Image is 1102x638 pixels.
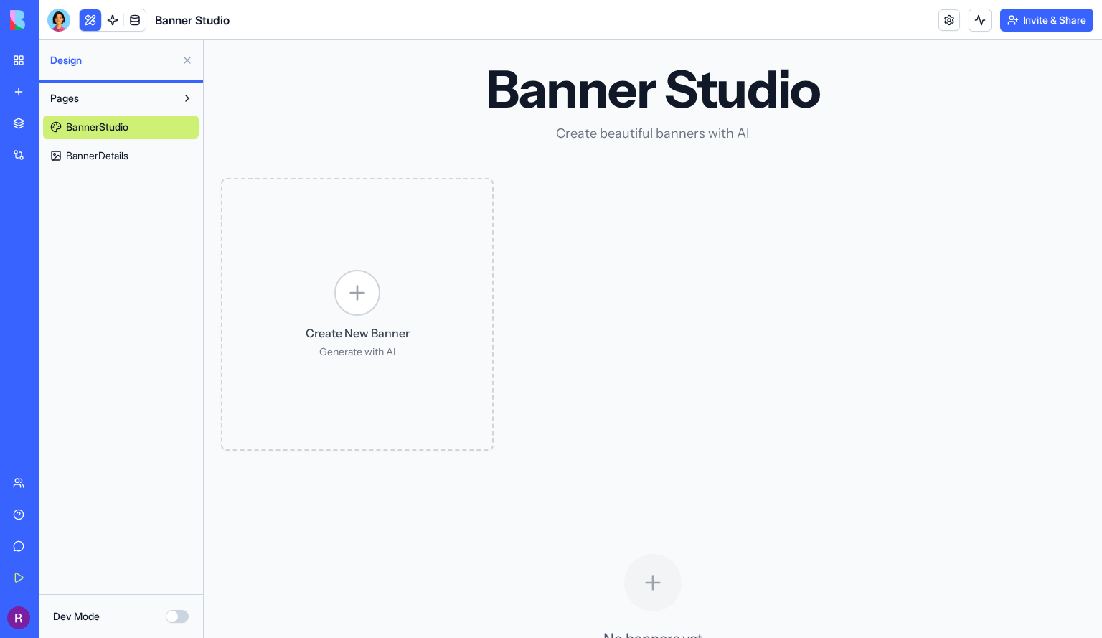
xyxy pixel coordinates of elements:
span: Pages [50,91,79,105]
a: BannerStudio [43,116,199,139]
img: tab_keywords_by_traffic_grey.svg [143,83,154,95]
p: Create beautiful banners with AI [17,83,881,103]
div: Keywords by Traffic [159,85,242,94]
p: Generate with AI [102,304,206,319]
h3: No banners yet [17,588,881,609]
button: Pages [43,87,176,110]
span: Banner Studio [155,11,230,29]
div: Domain Overview [55,85,128,94]
img: logo [10,10,99,30]
button: Invite & Share [1000,9,1093,32]
img: ACg8ocJu1ManCkUI_bJHoiLnEuEew5BoRf0MLalZxTJE8HGU8Ovrng=s96-c [7,606,30,629]
div: Domain: [DOMAIN_NAME] [37,37,158,49]
img: tab_domain_overview_orange.svg [39,83,50,95]
p: Create New Banner [102,284,206,301]
label: Dev Mode [53,609,100,624]
img: logo_orange.svg [23,23,34,34]
span: BannerStudio [66,120,128,134]
img: website_grey.svg [23,37,34,49]
div: v 4.0.25 [40,23,70,34]
a: BannerDetails [43,144,199,167]
span: BannerDetails [66,149,128,163]
h1: Banner Studio [17,23,881,75]
span: Design [50,53,176,67]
